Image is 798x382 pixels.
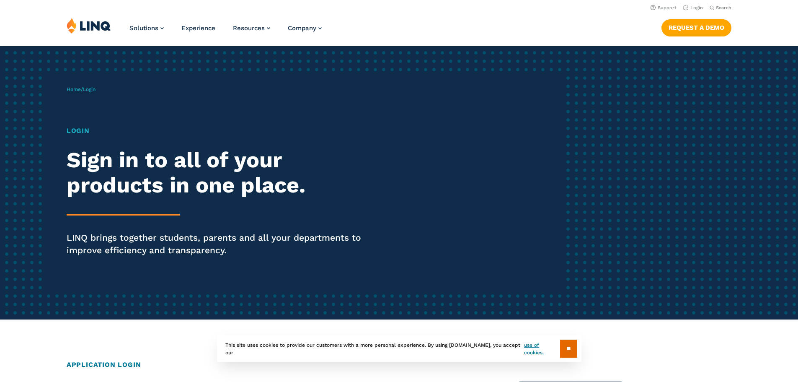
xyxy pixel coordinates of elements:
[661,19,731,36] a: Request a Demo
[67,86,96,92] span: /
[233,24,265,32] span: Resources
[524,341,560,356] a: use of cookies.
[233,24,270,32] a: Resources
[710,5,731,11] button: Open Search Bar
[83,86,96,92] span: Login
[683,5,703,10] a: Login
[661,18,731,36] nav: Button Navigation
[129,24,164,32] a: Solutions
[67,86,81,92] a: Home
[181,24,215,32] a: Experience
[67,18,111,34] img: LINQ | K‑12 Software
[651,5,677,10] a: Support
[288,24,322,32] a: Company
[217,335,581,362] div: This site uses cookies to provide our customers with a more personal experience. By using [DOMAIN...
[129,24,158,32] span: Solutions
[67,231,374,257] p: LINQ brings together students, parents and all your departments to improve efficiency and transpa...
[67,148,374,198] h2: Sign in to all of your products in one place.
[716,5,731,10] span: Search
[129,18,322,45] nav: Primary Navigation
[288,24,316,32] span: Company
[67,126,374,136] h1: Login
